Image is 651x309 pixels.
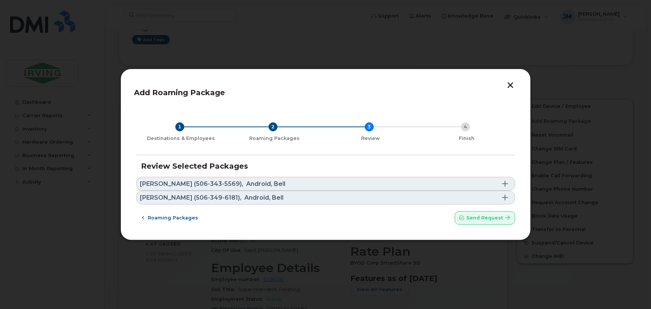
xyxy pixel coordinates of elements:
a: [PERSON_NAME] (506-343-5569),Android, Bell [136,177,515,191]
span: Roaming packages [148,214,198,221]
div: Destinations & Employees [139,135,223,141]
button: Send request [455,211,515,225]
button: Roaming packages [136,211,205,225]
span: Send request [467,214,503,221]
div: 4 [461,122,470,131]
a: [PERSON_NAME] (506-349-6181),Android, Bell [136,191,515,205]
span: Add Roaming Package [134,88,225,97]
span: Android, Bell [246,181,285,187]
div: 2 [269,122,278,131]
div: Finish [422,135,512,141]
div: Roaming Packages [229,135,320,141]
span: [PERSON_NAME] (506-343-5569), [140,181,243,187]
h3: Review Selected Packages [141,162,510,170]
span: Android, Bell [244,195,284,201]
span: [PERSON_NAME] (506-349-6181), [140,195,241,201]
div: 1 [175,122,184,131]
